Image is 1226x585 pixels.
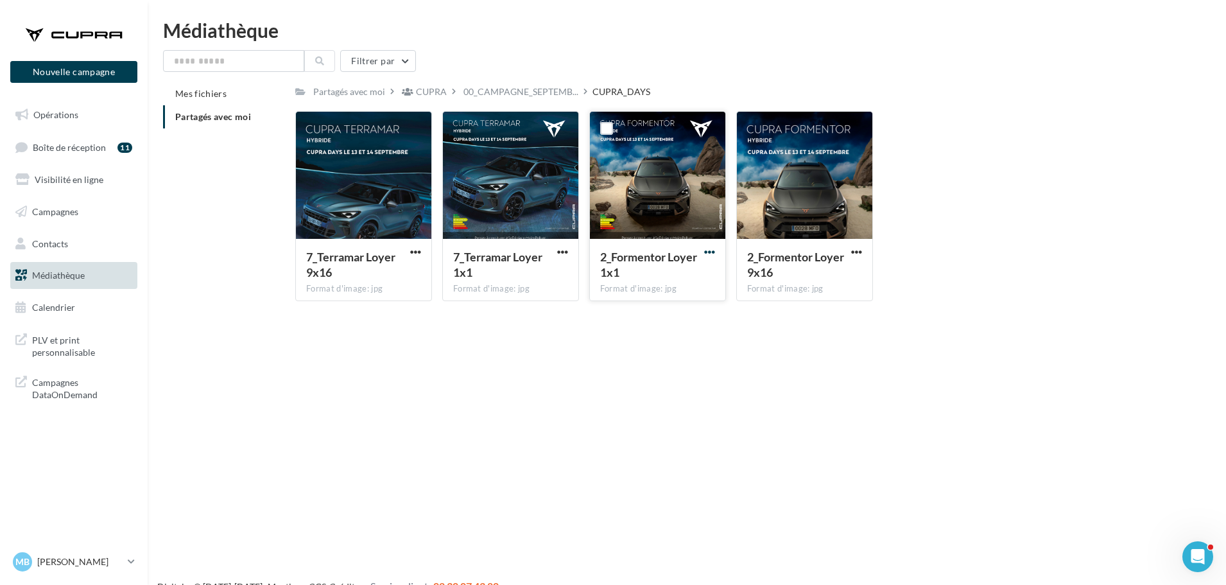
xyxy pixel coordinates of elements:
span: 7_Terramar Loyer 9x16 [306,250,395,279]
div: CUPRA_DAYS [592,85,650,98]
a: MB [PERSON_NAME] [10,550,137,574]
a: Opérations [8,101,140,128]
a: Visibilité en ligne [8,166,140,193]
a: Contacts [8,231,140,258]
button: Filtrer par [340,50,416,72]
div: Format d'image: jpg [306,283,421,295]
span: 00_CAMPAGNE_SEPTEMB... [463,85,578,98]
span: Visibilité en ligne [35,174,103,185]
span: 7_Terramar Loyer 1x1 [453,250,542,279]
button: Nouvelle campagne [10,61,137,83]
span: Partagés avec moi [175,111,251,122]
a: Campagnes [8,198,140,225]
span: Campagnes DataOnDemand [32,374,132,401]
iframe: Intercom live chat [1182,541,1213,572]
div: 11 [117,143,132,153]
span: Calendrier [32,302,75,313]
span: Opérations [33,109,78,120]
div: Médiathèque [163,21,1211,40]
p: [PERSON_NAME] [37,555,123,568]
span: 2_Formentor Loyer 1x1 [600,250,697,279]
span: Campagnes [32,206,78,217]
a: Boîte de réception11 [8,134,140,161]
div: Format d'image: jpg [747,283,862,295]
span: Contacts [32,238,68,249]
div: Partagés avec moi [313,85,385,98]
a: Calendrier [8,294,140,321]
div: Format d'image: jpg [600,283,715,295]
span: 2_Formentor Loyer 9x16 [747,250,844,279]
a: PLV et print personnalisable [8,326,140,364]
span: PLV et print personnalisable [32,331,132,359]
div: Format d'image: jpg [453,283,568,295]
span: MB [15,555,30,568]
span: Médiathèque [32,270,85,281]
a: Campagnes DataOnDemand [8,369,140,406]
div: CUPRA [416,85,447,98]
a: Médiathèque [8,262,140,289]
span: Mes fichiers [175,88,227,99]
span: Boîte de réception [33,141,106,152]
